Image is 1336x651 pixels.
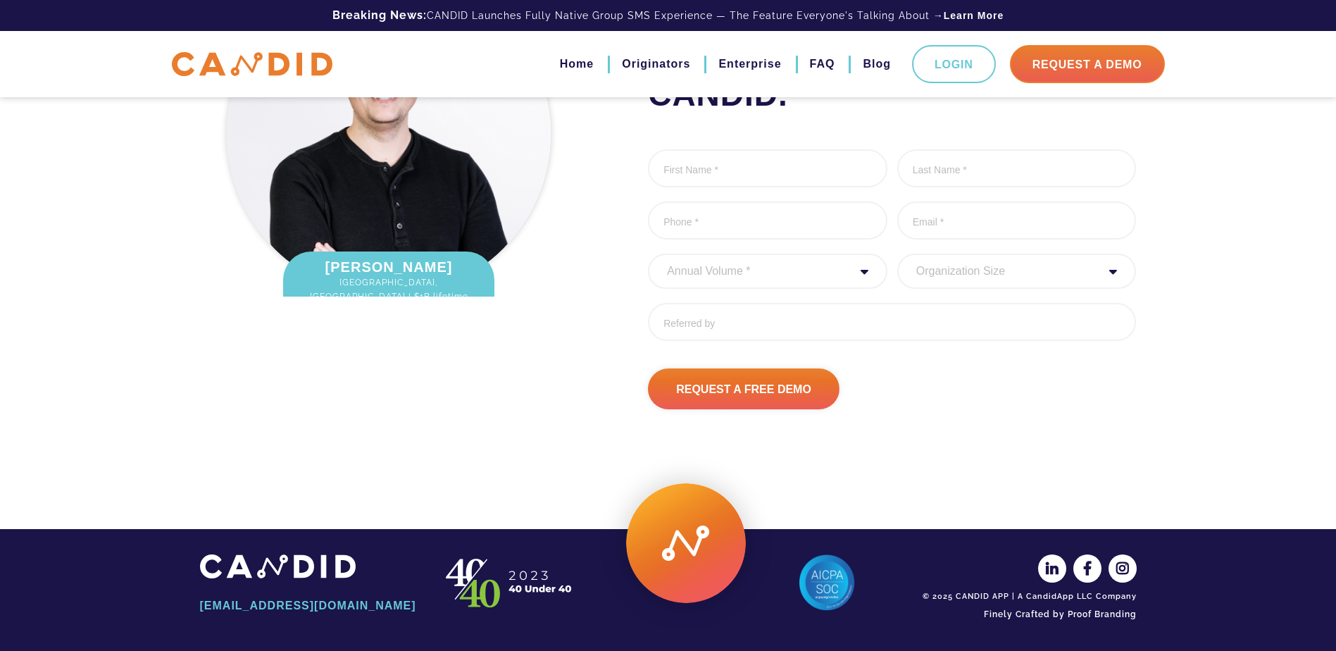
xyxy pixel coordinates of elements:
div: © 2025 CANDID APP | A CandidApp LLC Company [918,591,1137,602]
input: Last Name * [897,149,1137,187]
img: CANDID APP [200,554,356,578]
img: CANDID APP [439,554,580,611]
input: First Name * [648,149,887,187]
input: Phone * [648,201,887,240]
a: Request A Demo [1010,45,1165,83]
a: [EMAIL_ADDRESS][DOMAIN_NAME] [200,594,418,618]
span: [GEOGRAPHIC_DATA], [GEOGRAPHIC_DATA] | $1B lifetime fundings [297,275,480,318]
img: CANDID APP [172,52,332,77]
input: Email * [897,201,1137,240]
input: Request A Free Demo [648,368,839,409]
img: AICPA SOC 2 [799,554,855,611]
div: [PERSON_NAME] [283,252,494,325]
a: Learn More [944,8,1004,23]
a: FAQ [810,52,835,76]
input: Referred by [648,303,1136,341]
a: Login [912,45,996,83]
a: Finely Crafted by Proof Branding [918,602,1137,626]
a: Enterprise [718,52,781,76]
b: Breaking News: [332,8,427,22]
a: Home [560,52,594,76]
a: Originators [622,52,690,76]
a: Blog [863,52,891,76]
